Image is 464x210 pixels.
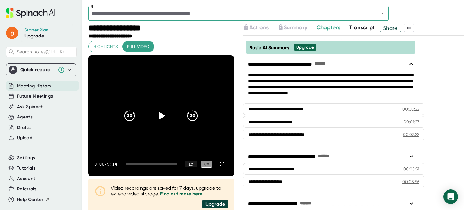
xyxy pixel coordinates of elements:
[243,24,269,32] button: Actions
[127,43,149,50] span: Full video
[17,134,32,141] button: Upload
[17,82,51,89] button: Meeting History
[24,27,49,33] div: Starter Plan
[185,161,197,167] div: 1 x
[17,93,53,100] button: Future Meetings
[93,43,118,50] span: Highlights
[284,24,307,31] span: Summary
[17,196,50,203] button: Help Center
[402,179,419,185] div: 00:05:56
[249,24,269,31] span: Actions
[278,24,307,32] button: Summary
[17,114,33,121] button: Agents
[9,64,73,76] div: Quick record
[17,186,36,192] button: Referrals
[24,33,44,39] a: Upgrade
[20,67,55,73] div: Quick record
[249,45,289,50] span: Basic AI Summary
[349,24,375,32] button: Transcript
[17,49,75,55] span: Search notes (Ctrl + K)
[403,166,419,172] div: 00:05:31
[89,41,123,52] button: Highlights
[243,24,278,32] div: Upgrade to access
[17,124,31,131] button: Drafts
[94,162,118,166] div: 0:00 / 9:14
[380,24,401,32] button: Share
[378,9,387,18] button: Open
[160,191,202,197] a: Find out more here
[17,175,35,182] button: Account
[317,24,340,32] button: Chapters
[17,103,44,110] button: Ask Spinach
[17,165,35,172] button: Tutorials
[349,24,375,31] span: Transcript
[380,23,401,33] span: Share
[403,131,419,137] div: 00:03:22
[296,45,314,50] div: Upgrade
[201,161,212,168] div: CC
[404,119,419,125] div: 00:01:27
[111,185,228,197] div: Video recordings are saved for 7 days, upgrade to extend video storage.
[122,41,154,52] button: Full video
[6,27,18,39] span: g
[317,24,340,31] span: Chapters
[402,106,419,112] div: 00:00:22
[17,154,35,161] button: Settings
[443,189,458,204] div: Open Intercom Messenger
[202,200,228,208] div: Upgrade
[278,24,316,32] div: Upgrade to access
[17,196,43,203] span: Help Center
